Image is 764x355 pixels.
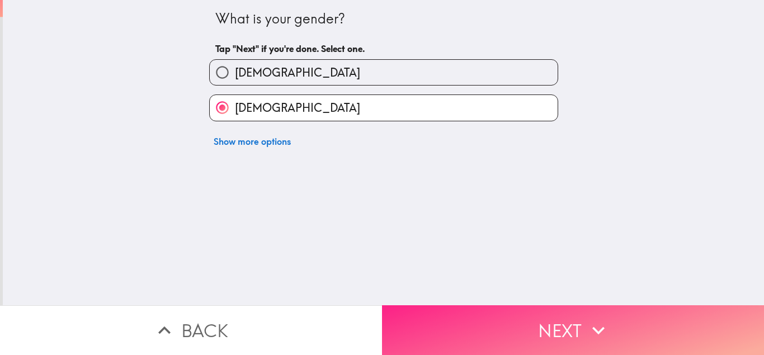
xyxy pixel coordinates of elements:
button: Next [382,305,764,355]
h6: Tap "Next" if you're done. Select one. [215,42,552,55]
span: [DEMOGRAPHIC_DATA] [235,100,360,116]
span: [DEMOGRAPHIC_DATA] [235,65,360,81]
button: Show more options [209,130,295,153]
button: [DEMOGRAPHIC_DATA] [210,95,558,120]
div: What is your gender? [215,10,552,29]
button: [DEMOGRAPHIC_DATA] [210,60,558,85]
